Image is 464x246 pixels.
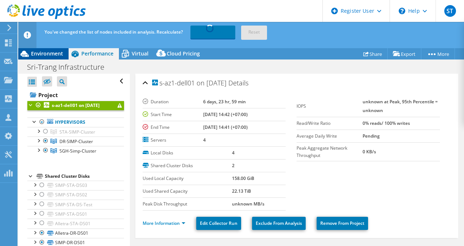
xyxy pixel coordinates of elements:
[203,124,248,130] b: [DATE] 14:41 (+07:00)
[27,127,124,137] a: STA-SIMP-Cluster
[143,175,232,182] label: Used Local Capacity
[143,98,204,105] label: Duration
[143,149,232,157] label: Local Disks
[27,89,124,101] a: Project
[152,80,227,87] span: s-az1-dell01 on [DATE]
[27,228,124,238] a: Alletra-DR-DS01
[132,50,148,57] span: Virtual
[363,120,410,126] b: 0% reads/ 100% writes
[143,137,204,144] label: Servers
[59,148,96,154] span: SGH-Simp-Cluster
[196,217,241,230] a: Edit Collector Run
[27,209,124,219] a: SIMP-STA-DS01
[399,8,405,14] svg: \n
[297,145,363,159] label: Peak Aggregate Network Throughput
[444,5,456,17] span: ST
[27,181,124,190] a: SIMP-STA-DS03
[317,217,368,230] a: Remove From Project
[27,101,124,110] a: s-az1-dell01 on [DATE]
[228,78,248,87] span: Details
[421,48,455,59] a: More
[27,200,124,209] a: SIMP-STA-DS-Test
[203,99,246,105] b: 6 days, 23 hr, 59 min
[81,50,113,57] span: Performance
[143,111,204,118] label: Start Time
[363,149,376,155] b: 0 KB/s
[143,124,204,131] label: End Time
[358,48,388,59] a: Share
[232,150,235,156] b: 4
[387,48,421,59] a: Export
[59,129,95,135] span: STA-SIMP-Cluster
[232,188,251,194] b: 22.13 TiB
[27,137,124,146] a: DR-SIMP-Cluster
[143,220,185,226] a: More Information
[232,201,264,207] b: unknown MB/s
[203,137,206,143] b: 4
[27,118,124,127] a: Hypervisors
[52,102,100,108] b: s-az1-dell01 on [DATE]
[27,190,124,200] a: SIMP-STA-DS02
[143,188,232,195] label: Used Shared Capacity
[203,111,248,118] b: [DATE] 14:42 (+07:00)
[24,63,116,71] h1: Sri-Trang Infrastructure
[297,103,363,110] label: IOPS
[232,162,235,169] b: 2
[59,138,93,145] span: DR-SIMP-Cluster
[143,162,232,169] label: Shared Cluster Disks
[190,26,235,39] a: Recalculating...
[31,50,63,57] span: Environment
[363,99,438,114] b: unknown at Peak, 95th Percentile = unknown
[297,120,363,127] label: Read/Write Ratio
[363,133,380,139] b: Pending
[143,200,232,208] label: Peak Disk Throughput
[252,217,306,230] a: Exclude From Analysis
[27,219,124,228] a: Alletra-STA-DS01
[27,146,124,155] a: SGH-Simp-Cluster
[232,175,254,181] b: 158.00 GiB
[167,50,200,57] span: Cloud Pricing
[45,172,124,181] div: Shared Cluster Disks
[45,29,183,35] span: You've changed the list of nodes included in analysis. Recalculate?
[297,132,363,140] label: Average Daily Write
